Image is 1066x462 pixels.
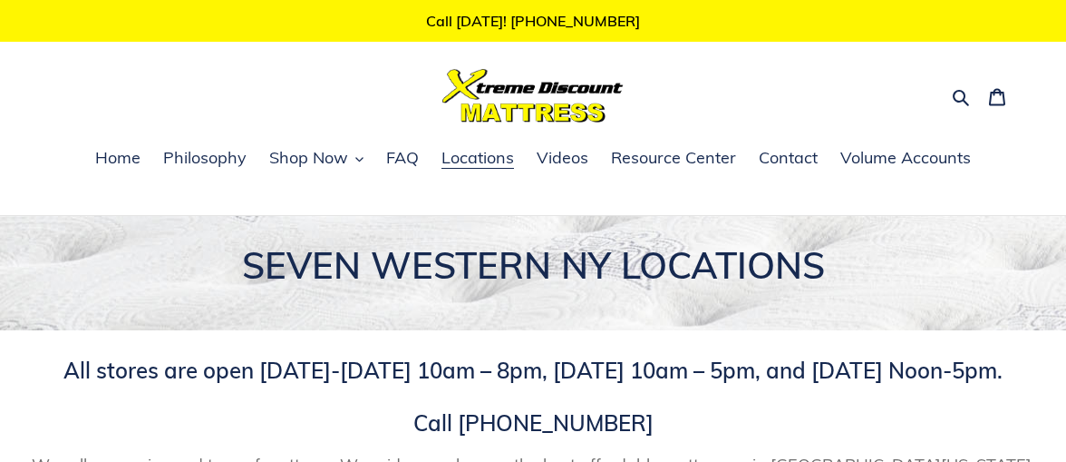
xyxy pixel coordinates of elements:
[163,147,247,169] span: Philosophy
[441,147,514,169] span: Locations
[602,145,745,172] a: Resource Center
[432,145,523,172] a: Locations
[750,145,827,172] a: Contact
[759,147,818,169] span: Contact
[269,147,348,169] span: Shop Now
[154,145,256,172] a: Philosophy
[831,145,980,172] a: Volume Accounts
[537,147,588,169] span: Videos
[242,242,825,288] span: SEVEN WESTERN NY LOCATIONS
[386,147,419,169] span: FAQ
[63,357,1003,437] span: All stores are open [DATE]-[DATE] 10am – 8pm, [DATE] 10am – 5pm, and [DATE] Noon-5pm. Call [PHONE...
[528,145,597,172] a: Videos
[260,145,373,172] button: Shop Now
[377,145,428,172] a: FAQ
[840,147,971,169] span: Volume Accounts
[86,145,150,172] a: Home
[95,147,141,169] span: Home
[611,147,736,169] span: Resource Center
[442,69,624,123] img: Xtreme Discount Mattress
